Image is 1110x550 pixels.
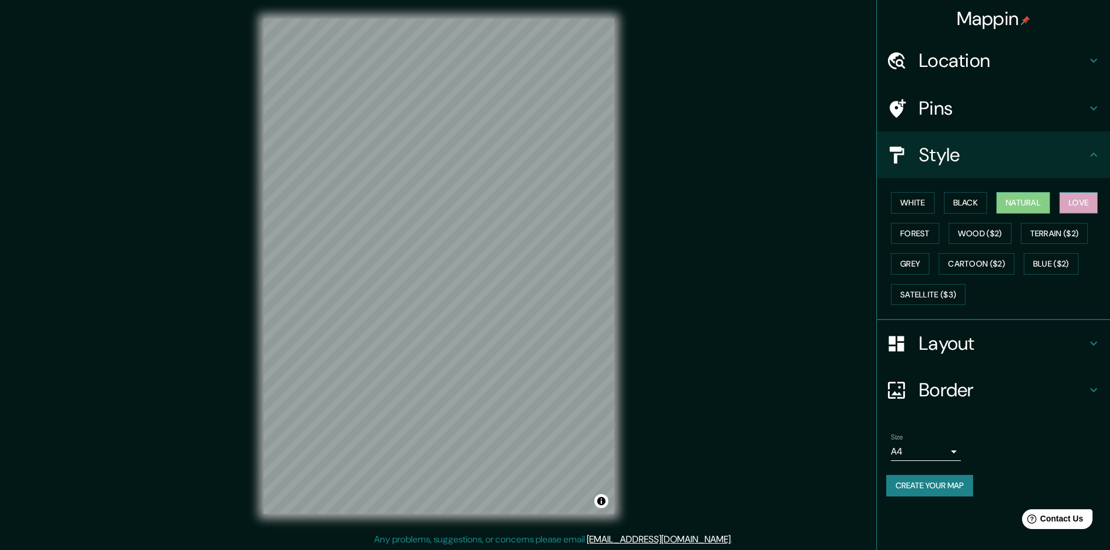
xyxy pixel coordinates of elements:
[939,253,1014,275] button: Cartoon ($2)
[949,223,1012,244] button: Wood ($2)
[919,378,1087,402] h4: Border
[919,143,1087,166] h4: Style
[891,284,965,306] button: Satellite ($3)
[734,533,737,547] div: .
[996,192,1050,214] button: Natural
[919,49,1087,72] h4: Location
[1021,16,1030,25] img: pin-icon.png
[1059,192,1098,214] button: Love
[877,37,1110,84] div: Location
[877,132,1110,178] div: Style
[587,533,731,545] a: [EMAIL_ADDRESS][DOMAIN_NAME]
[891,253,929,275] button: Grey
[891,432,903,442] label: Size
[732,533,734,547] div: .
[891,192,935,214] button: White
[263,19,614,514] canvas: Map
[1021,223,1088,244] button: Terrain ($2)
[886,475,973,496] button: Create your map
[877,367,1110,413] div: Border
[877,320,1110,367] div: Layout
[594,494,608,508] button: Toggle attribution
[1024,253,1079,275] button: Blue ($2)
[957,7,1031,30] h4: Mappin
[919,97,1087,120] h4: Pins
[877,85,1110,132] div: Pins
[1006,505,1097,537] iframe: Help widget launcher
[919,332,1087,355] h4: Layout
[891,223,939,244] button: Forest
[944,192,988,214] button: Black
[374,533,732,547] p: Any problems, suggestions, or concerns please email .
[891,442,961,461] div: A4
